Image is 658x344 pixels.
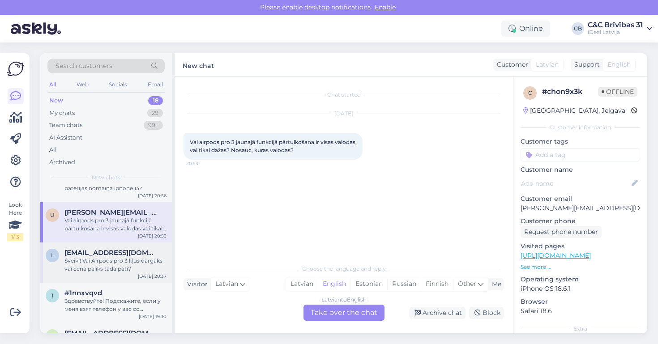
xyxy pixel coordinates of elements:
div: Customer information [521,123,640,132]
span: 20:53 [186,160,220,167]
input: Add a tag [521,148,640,161]
div: Archive chat [409,307,466,319]
div: Visitor [184,280,208,289]
span: English [607,60,631,69]
div: Extra [521,325,640,333]
span: lukabl072@gmail.com [64,249,158,257]
div: Choose the language and reply [184,265,504,273]
input: Add name [521,178,630,188]
span: Enable [372,3,398,11]
div: Chat started [184,91,504,99]
div: 99+ [144,121,163,130]
span: c [528,89,532,96]
div: Online [501,21,550,37]
span: Latvian [215,279,238,289]
span: Search customers [56,61,112,71]
span: Offline [598,87,637,97]
div: Customer [493,60,528,69]
a: [URL][DOMAIN_NAME] [521,251,591,259]
span: l [51,252,54,259]
div: Sveiki! Vai Airpods pro 3 kļūs dārgāks vai cena paliks tāda pati? [64,257,167,273]
div: Team chats [49,121,82,130]
div: 18 [148,96,163,105]
div: Take over the chat [303,305,385,321]
div: AI Assistant [49,133,82,142]
div: Block [469,307,504,319]
span: l [51,332,54,339]
p: Customer tags [521,137,640,146]
div: My chats [49,109,75,118]
div: Support [571,60,600,69]
div: 1 / 3 [7,233,23,241]
span: 1 [51,292,53,299]
p: Browser [521,297,640,306]
div: iDeal Latvija [588,29,643,36]
span: lukabl072@gmail.com [64,329,158,337]
div: Здравствуйте! Подскажите, если у меня взят телефон у вас со smartdeal программе, с возможность об... [64,297,167,313]
p: Safari 18.6 [521,306,640,316]
p: Visited pages [521,242,640,251]
div: [DATE] 19:30 [139,313,167,320]
div: New [49,96,63,105]
p: iPhone OS 18.6.1 [521,284,640,293]
p: Customer name [521,165,640,174]
div: [GEOGRAPHIC_DATA], Jelgava [523,106,625,115]
div: All [49,145,57,154]
p: Operating system [521,275,640,284]
div: Web [75,79,90,90]
div: 29 [147,109,163,118]
p: Customer email [521,194,640,204]
div: [DATE] 20:56 [138,192,167,199]
span: Latvian [536,60,559,69]
div: [DATE] 20:37 [138,273,167,280]
p: See more ... [521,263,640,271]
div: Me [488,280,501,289]
span: udris.deivids@icloud.com [64,208,158,217]
p: Customer phone [521,217,640,226]
div: Archived [49,158,75,167]
div: # chon9x3k [542,86,598,97]
span: #1nnxvqvd [64,289,102,297]
div: All [47,79,58,90]
img: Askly Logo [7,60,24,77]
div: Estonian [350,277,387,291]
div: Email [146,79,165,90]
div: Look Here [7,201,23,241]
div: Request phone number [521,226,602,238]
div: Vai airpods pro 3 jaunajā funkcijā pārtulkošana ir visas valodas vai tikai dažas? Nosauc, kuras v... [64,217,167,233]
p: [PERSON_NAME][EMAIL_ADDRESS][DOMAIN_NAME] [521,204,640,213]
span: New chats [92,174,120,182]
span: Vai airpods pro 3 jaunajā funkcijā pārtulkošana ir visas valodas vai tikai dažas? Nosauc, kuras v... [190,139,357,153]
div: Socials [107,79,129,90]
span: Other [458,280,476,288]
div: Russian [387,277,421,291]
div: C&C Brīvības 31 [588,21,643,29]
div: English [318,277,350,291]
label: New chat [183,59,214,71]
a: C&C Brīvības 31iDeal Latvija [588,21,653,36]
div: Latvian [286,277,318,291]
div: Finnish [421,277,453,291]
div: [DATE] 20:53 [138,233,167,239]
div: Latvian to English [321,296,367,304]
span: u [50,212,55,218]
div: [DATE] [184,110,504,118]
div: CB [572,22,584,35]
